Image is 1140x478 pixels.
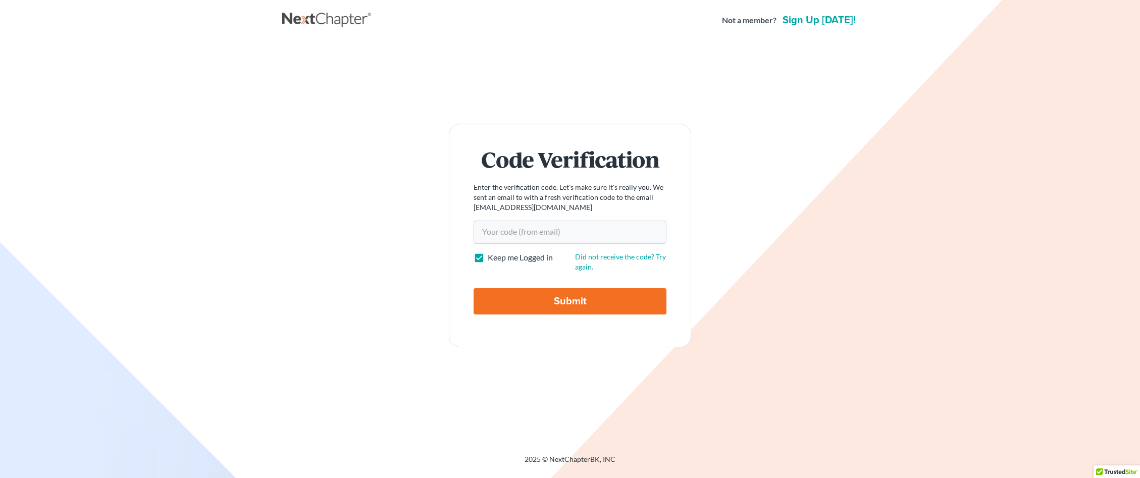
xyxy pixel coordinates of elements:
h1: Code Verification [474,148,666,170]
div: 2025 © NextChapterBK, INC [282,454,858,472]
p: Enter the verification code. Let's make sure it's really you. We sent an email to with a fresh ve... [474,182,666,213]
input: Your code (from email) [474,221,666,244]
label: Keep me Logged in [488,252,553,263]
a: Sign up [DATE]! [781,15,858,25]
strong: Not a member? [722,15,776,26]
input: Submit [474,288,666,314]
a: Did not receive the code? Try again. [575,252,666,271]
